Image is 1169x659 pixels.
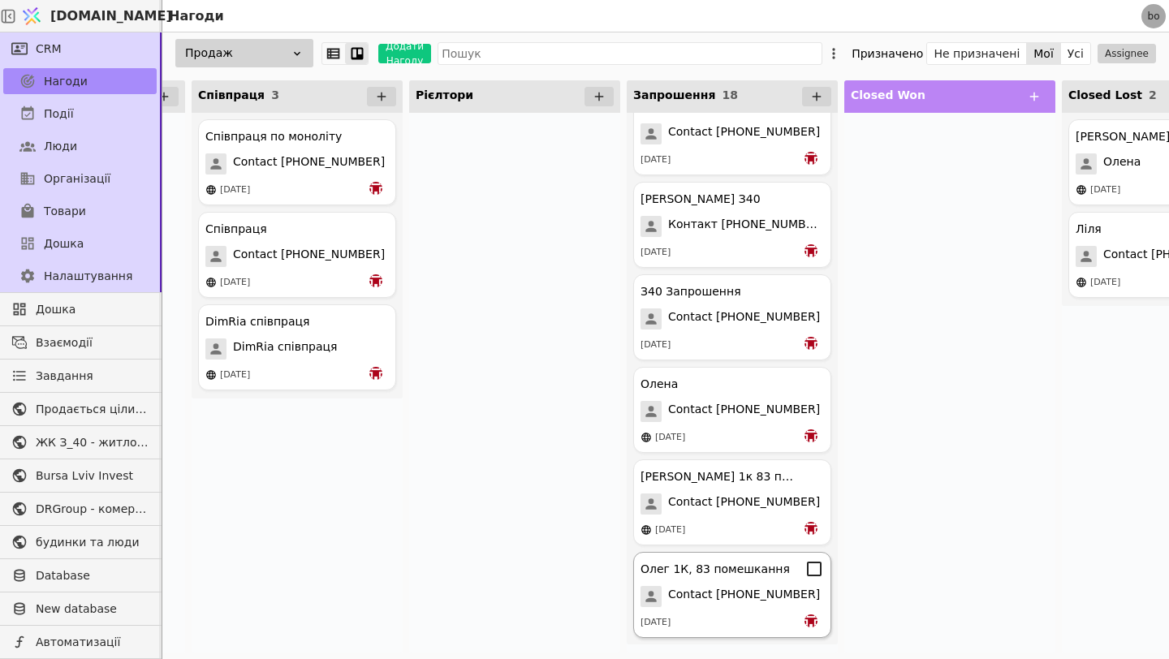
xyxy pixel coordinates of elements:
[804,429,817,442] img: bo
[205,128,342,145] div: Співпраця по моноліту
[3,429,157,455] a: ЖК З_40 - житлова та комерційна нерухомість класу Преміум
[641,432,652,443] img: online-store.svg
[3,463,157,489] a: Bursa Lviv Invest
[633,459,831,545] div: [PERSON_NAME] 1к 83 помешканняContact [PHONE_NUMBER][DATE]bo
[3,68,157,94] a: Нагоди
[3,263,157,289] a: Налаштування
[44,106,74,123] span: Події
[3,296,157,322] a: Дошка
[271,88,279,101] span: 3
[641,338,671,352] div: [DATE]
[3,101,157,127] a: Події
[633,89,831,175] div: Запрошення З40Contact [PHONE_NUMBER][DATE]bo
[804,152,817,165] img: bo
[36,401,149,418] span: Продається цілий будинок [PERSON_NAME] нерухомість
[641,468,795,485] div: [PERSON_NAME] 1к 83 помешкання
[3,198,157,224] a: Товари
[378,44,431,63] button: Додати Нагоду
[641,153,671,167] div: [DATE]
[804,244,817,257] img: bo
[36,634,149,651] span: Автоматизації
[36,41,62,58] span: CRM
[1061,42,1090,65] button: Усі
[175,39,313,67] div: Продаж
[369,182,382,195] img: bo
[641,561,790,578] div: Олег 1К, 83 помешкання
[205,313,310,330] div: DimRia співпраця
[1098,44,1156,63] button: Assignee
[1141,4,1166,28] a: bo
[668,586,820,607] span: Contact [PHONE_NUMBER]
[668,123,820,144] span: Contact [PHONE_NUMBER]
[3,396,157,422] a: Продається цілий будинок [PERSON_NAME] нерухомість
[36,368,93,385] span: Завдання
[16,1,162,32] a: [DOMAIN_NAME]
[369,274,382,287] img: bo
[668,308,820,329] span: Contact [PHONE_NUMBER]
[198,119,396,205] div: Співпраця по монолітуContact [PHONE_NUMBER][DATE]bo
[36,567,149,584] span: Database
[633,367,831,453] div: ОленаContact [PHONE_NUMBER][DATE]bo
[416,88,473,101] span: Рієлтори
[3,562,157,588] a: Database
[198,304,396,390] div: DimRia співпрацяDimRia співпраця[DATE]bo
[162,6,224,26] h2: Нагоди
[3,496,157,522] a: DRGroup - комерційна нерухоомість
[1027,42,1061,65] button: Мої
[668,493,820,515] span: Contact [PHONE_NUMBER]
[668,401,820,422] span: Contact [PHONE_NUMBER]
[804,337,817,350] img: bo
[44,138,77,155] span: Люди
[19,1,44,32] img: Logo
[233,246,385,267] span: Contact [PHONE_NUMBER]
[369,367,382,380] img: bo
[1076,184,1087,196] img: online-store.svg
[36,434,149,451] span: ЖК З_40 - житлова та комерційна нерухомість класу Преміум
[198,88,265,101] span: Співпраця
[44,73,88,90] span: Нагоди
[633,182,831,268] div: [PERSON_NAME] З40Контакт [PHONE_NUMBER][DATE]bo
[3,596,157,622] a: New database
[852,42,923,65] div: Призначено
[1090,183,1120,197] div: [DATE]
[1149,88,1157,101] span: 2
[198,212,396,298] div: СпівпрацяContact [PHONE_NUMBER][DATE]bo
[220,276,250,290] div: [DATE]
[655,431,685,445] div: [DATE]
[369,44,431,63] a: Додати Нагоду
[3,363,157,389] a: Завдання
[851,88,925,101] span: Closed Won
[668,216,824,237] span: Контакт [PHONE_NUMBER]
[641,376,678,393] div: Олена
[1076,221,1102,238] div: Ліля
[36,601,149,618] span: New database
[438,42,822,65] input: Пошук
[3,166,157,192] a: Організації
[36,301,149,318] span: Дошка
[641,191,761,208] div: [PERSON_NAME] З40
[36,467,149,485] span: Bursa Lviv Invest
[1076,277,1087,288] img: online-store.svg
[36,534,149,551] span: будинки та люди
[1103,153,1141,174] span: Олена
[3,133,157,159] a: Люди
[44,203,86,220] span: Товари
[3,529,157,555] a: будинки та люди
[220,368,250,382] div: [DATE]
[641,246,671,260] div: [DATE]
[36,334,149,351] span: Взаємодії
[205,277,217,288] img: online-store.svg
[633,552,831,638] div: Олег 1К, 83 помешканняContact [PHONE_NUMBER][DATE]bo
[44,170,110,187] span: Організації
[722,88,737,101] span: 18
[927,42,1027,65] button: Не призначені
[233,153,385,174] span: Contact [PHONE_NUMBER]
[205,221,267,238] div: Співпраця
[641,283,741,300] div: З40 Запрошення
[3,230,157,256] a: Дошка
[3,329,157,355] a: Взаємодії
[44,235,84,252] span: Дошка
[1090,276,1120,290] div: [DATE]
[3,629,157,655] a: Автоматизації
[1068,88,1142,101] span: Closed Lost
